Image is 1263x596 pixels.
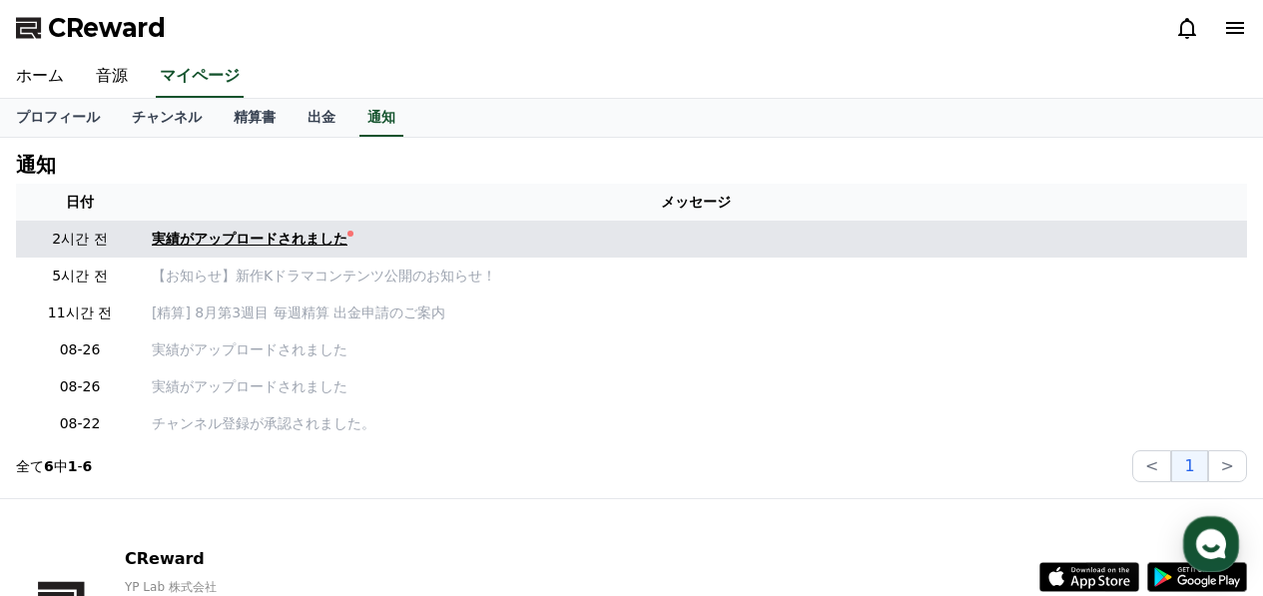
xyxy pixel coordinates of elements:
[83,458,93,474] strong: 6
[24,229,136,250] p: 2시간 전
[68,458,78,474] strong: 1
[218,99,292,137] a: 精算書
[258,430,383,480] a: 設定
[132,430,258,480] a: チャット
[24,413,136,434] p: 08-22
[309,460,332,476] span: 設定
[51,460,87,476] span: ホーム
[48,12,166,44] span: CReward
[171,461,219,477] span: チャット
[16,456,92,476] p: 全て 中 -
[16,154,56,176] h4: 通知
[125,579,413,595] p: YP Lab 株式会社
[24,376,136,397] p: 08-26
[292,99,351,137] a: 出金
[16,184,144,221] th: 日付
[1171,450,1207,482] button: 1
[152,376,1239,397] a: 実績がアップロードされました
[116,99,218,137] a: チャンネル
[152,339,1239,360] a: 実績がアップロードされました
[152,229,1239,250] a: 実績がアップロードされました
[24,266,136,287] p: 5시간 전
[1132,450,1171,482] button: <
[16,12,166,44] a: CReward
[156,56,244,98] a: マイページ
[152,413,1239,434] p: チャンネル登録が承認されました。
[152,229,347,250] div: 実績がアップロードされました
[1208,450,1247,482] button: >
[80,56,144,98] a: 音源
[125,547,413,571] p: CReward
[152,266,1239,287] a: 【お知らせ】新作Kドラマコンテンツ公開のお知らせ！
[144,184,1247,221] th: メッセージ
[6,430,132,480] a: ホーム
[24,302,136,323] p: 11시간 전
[359,99,403,137] a: 通知
[152,302,1239,323] a: [精算] 8月第3週目 毎週精算 出金申請のご案内
[24,339,136,360] p: 08-26
[44,458,54,474] strong: 6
